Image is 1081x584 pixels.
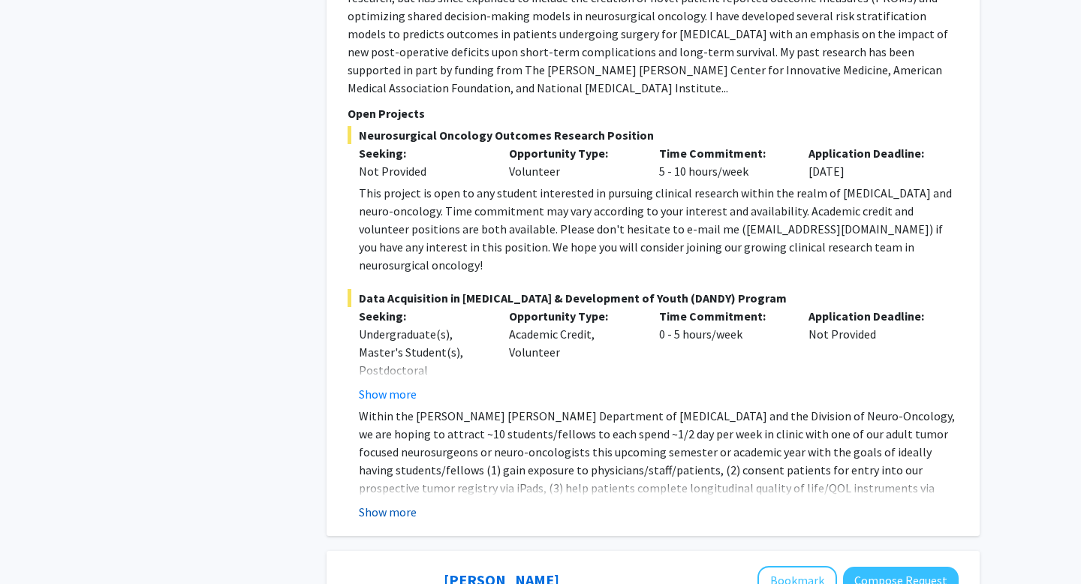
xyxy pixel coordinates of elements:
div: Academic Credit, Volunteer [498,307,648,403]
span: Neurosurgical Oncology Outcomes Research Position [348,126,959,144]
p: Application Deadline: [808,144,936,162]
p: Application Deadline: [808,307,936,325]
p: Opportunity Type: [509,144,637,162]
p: Open Projects [348,104,959,122]
div: [DATE] [797,144,947,180]
div: Undergraduate(s), Master's Student(s), Postdoctoral Researcher(s) / Research Staff, Medical Resid... [359,325,486,451]
div: This project is open to any student interested in pursuing clinical research within the realm of ... [359,184,959,274]
p: Seeking: [359,307,486,325]
p: Opportunity Type: [509,307,637,325]
p: Seeking: [359,144,486,162]
button: Show more [359,385,417,403]
div: Not Provided [797,307,947,403]
div: Volunteer [498,144,648,180]
div: 5 - 10 hours/week [648,144,798,180]
div: Not Provided [359,162,486,180]
span: Data Acquisition in [MEDICAL_DATA] & Development of Youth (DANDY) Program [348,289,959,307]
p: Within the [PERSON_NAME] [PERSON_NAME] Department of [MEDICAL_DATA] and the Division of Neuro-Onc... [359,407,959,533]
button: Show more [359,503,417,521]
p: Time Commitment: [659,144,787,162]
p: Time Commitment: [659,307,787,325]
iframe: Chat [11,516,64,573]
div: 0 - 5 hours/week [648,307,798,403]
